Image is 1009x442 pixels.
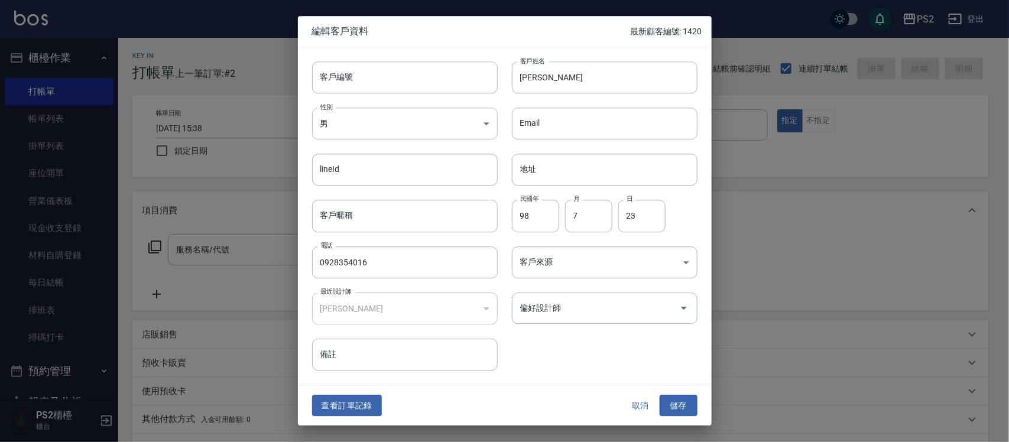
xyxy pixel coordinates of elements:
[573,195,579,204] label: 月
[320,241,333,250] label: 電話
[630,25,702,38] p: 最新顧客編號: 1420
[627,195,632,204] label: 日
[312,25,631,37] span: 編輯客戶資料
[622,395,660,417] button: 取消
[320,102,333,111] label: 性別
[660,395,697,417] button: 儲存
[312,108,498,139] div: 男
[520,195,538,204] label: 民國年
[312,395,382,417] button: 查看訂單記錄
[674,299,693,318] button: Open
[320,287,351,296] label: 最近設計師
[520,56,545,65] label: 客戶姓名
[312,292,498,324] div: [PERSON_NAME]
